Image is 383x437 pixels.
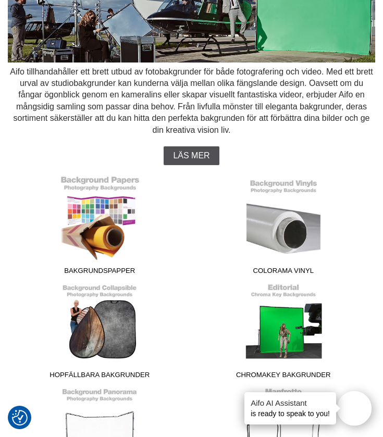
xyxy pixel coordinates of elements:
[244,392,336,424] div: is ready to speak to you!
[8,66,375,136] div: Aifo tillhandahåller ett brett utbud av fotobakgrunder för både fotografering och video. Med ett ...
[198,280,369,384] a: Chromakey Bakgrunder
[173,151,209,160] span: Läs mer
[15,176,186,280] a: Bakgrundspapper
[15,370,186,384] span: Hopfällbara Bakgrunder
[12,408,28,427] button: Samtyckesinställningar
[251,397,330,408] h4: Aifo AI Assistant
[198,370,369,384] span: Chromakey Bakgrunder
[15,266,186,280] span: Bakgrundspapper
[15,280,186,384] a: Hopfällbara Bakgrunder
[198,176,369,280] a: Colorama Vinyl
[198,266,369,280] span: Colorama Vinyl
[12,410,28,426] img: Revisit consent button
